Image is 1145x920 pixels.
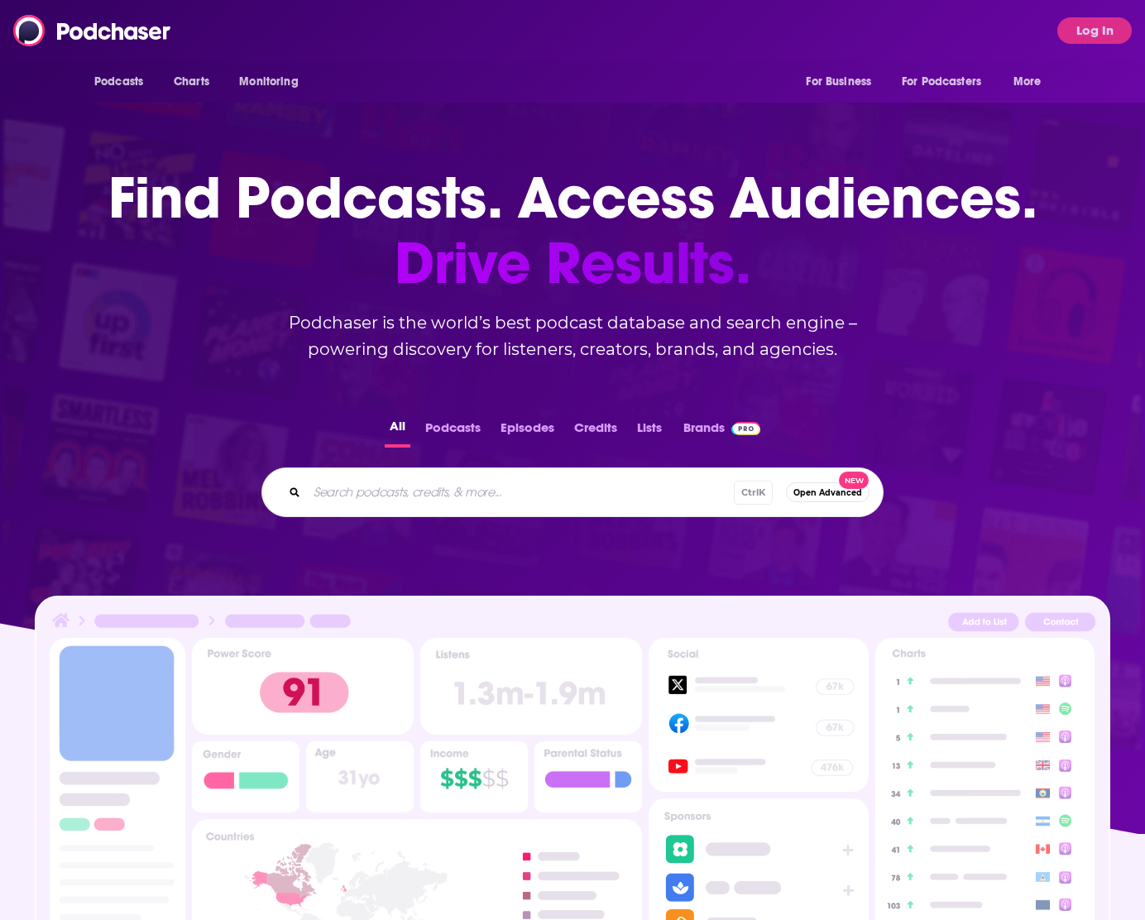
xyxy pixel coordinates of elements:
img: Podcast Insights Listens [420,638,642,735]
button: Open AdvancedNew [786,482,870,502]
button: Podcasts [420,415,486,448]
img: Podcast Insights Gender [192,741,299,813]
img: Podcast Socials [649,638,869,792]
span: For Podcasters [902,70,981,93]
span: Podcasts [94,70,143,93]
span: For Business [806,70,871,93]
button: Lists [632,415,667,448]
input: Search podcasts, credits, & more... [307,479,734,506]
button: open menu [1002,66,1062,98]
button: open menu [83,66,165,98]
img: Podchaser - Follow, Share and Rate Podcasts [13,15,172,46]
button: open menu [794,66,892,98]
button: Log In [1057,17,1132,44]
button: All [385,415,410,448]
img: Podcast Insights Income [420,741,528,813]
a: Charts [163,66,219,98]
span: Monitoring [239,70,298,93]
button: Episodes [496,415,559,448]
img: Podcast Insights Parental Status [534,741,642,813]
img: Podcast Insights Age [306,741,414,813]
span: More [1013,70,1042,93]
span: Ctrl K [734,481,773,505]
span: Open Advanced [793,488,862,497]
h2: Podchaser is the world’s best podcast database and search engine – powering discovery for listene... [242,309,903,362]
div: Search podcasts, credits, & more... [261,467,884,517]
span: Drive Results. [108,231,1037,296]
img: Podchaser Pro [731,422,760,435]
img: Podcast Insights Header [50,611,1096,638]
button: Credits [569,415,622,448]
a: BrandsPodchaser Pro [683,415,760,448]
img: Podcast Insights Power score [192,638,414,735]
h1: Find Podcasts. Access Audiences. [108,165,1037,296]
span: New [839,472,869,489]
button: open menu [891,66,1005,98]
span: Charts [174,70,209,93]
button: open menu [228,66,319,98]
